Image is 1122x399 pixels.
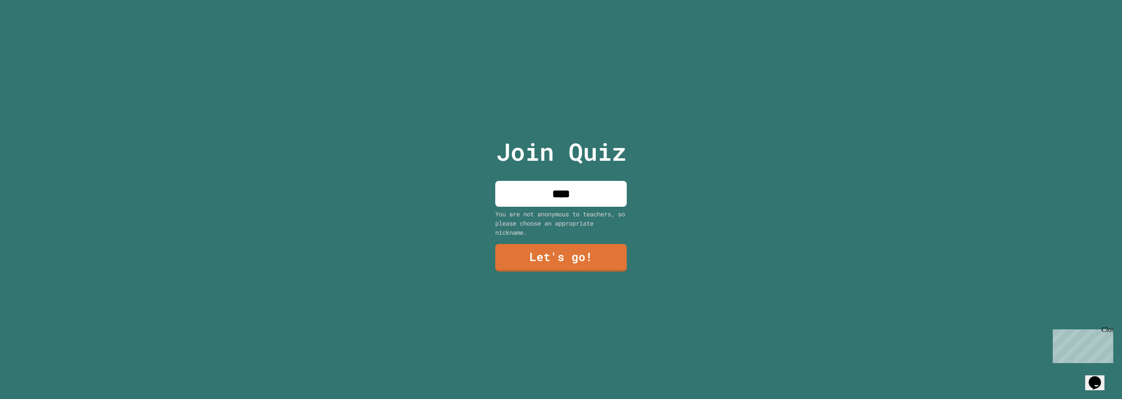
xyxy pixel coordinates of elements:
div: You are not anonymous to teachers, so please choose an appropriate nickname. [495,209,627,237]
a: Let's go! [495,244,627,272]
iframe: chat widget [1049,326,1113,363]
div: Chat with us now!Close [4,4,60,56]
iframe: chat widget [1085,364,1113,390]
p: Join Quiz [496,134,626,170]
